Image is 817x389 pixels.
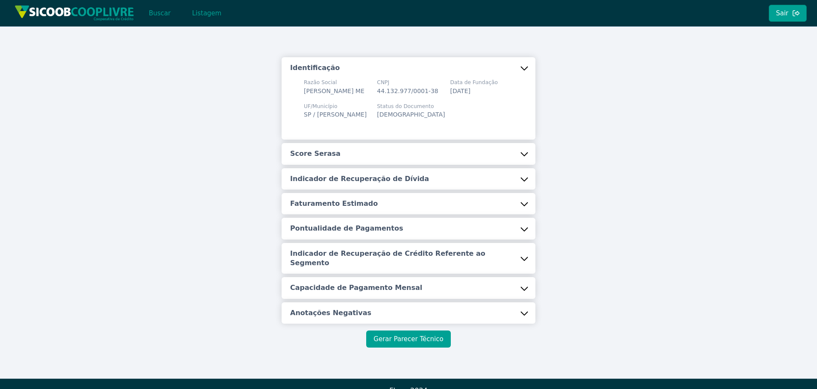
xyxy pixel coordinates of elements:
h5: Indicador de Recuperação de Dívida [290,174,429,184]
button: Indicador de Recuperação de Crédito Referente ao Segmento [282,243,535,274]
span: [PERSON_NAME] ME [304,88,364,94]
span: Status do Documento [377,102,445,110]
span: CNPJ [377,79,438,86]
button: Gerar Parecer Técnico [366,331,450,348]
button: Capacidade de Pagamento Mensal [282,277,535,298]
h5: Pontualidade de Pagamentos [290,224,403,233]
span: SP / [PERSON_NAME] [304,111,367,118]
span: [DEMOGRAPHIC_DATA] [377,111,445,118]
h5: Capacidade de Pagamento Mensal [290,283,422,292]
button: Sair [769,5,807,22]
button: Indicador de Recuperação de Dívida [282,168,535,190]
span: UF/Município [304,102,367,110]
span: Razão Social [304,79,364,86]
span: [DATE] [450,88,470,94]
span: 44.132.977/0001-38 [377,88,438,94]
button: Pontualidade de Pagamentos [282,218,535,239]
h5: Anotações Negativas [290,308,371,318]
h5: Identificação [290,63,340,73]
button: Faturamento Estimado [282,193,535,214]
button: Score Serasa [282,143,535,164]
h5: Indicador de Recuperação de Crédito Referente ao Segmento [290,249,520,268]
button: Anotações Negativas [282,302,535,324]
button: Buscar [141,5,178,22]
h5: Score Serasa [290,149,341,158]
span: Data de Fundação [450,79,498,86]
h5: Faturamento Estimado [290,199,378,208]
button: Listagem [185,5,229,22]
button: Identificação [282,57,535,79]
img: img/sicoob_cooplivre.png [15,5,134,21]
